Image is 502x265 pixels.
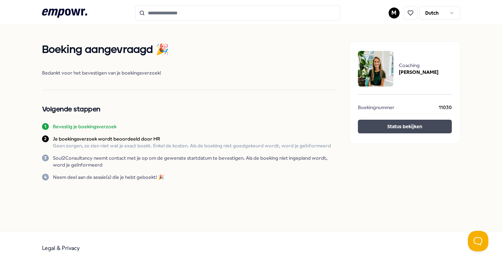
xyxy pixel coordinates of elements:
[468,231,488,251] iframe: Help Scout Beacon - Open
[42,69,336,76] span: Bedankt voor het bevestigen van je boekingsverzoek!
[53,135,331,142] p: Je boekingsverzoek wordt beoordeeld door HR
[53,155,336,168] p: Soul2Consultancy neemt contact met je op om de gewenste startdatum te bevestigen. Als de boeking ...
[358,104,394,113] span: Boekingnummer
[358,120,452,133] button: Status bekijken
[42,155,49,161] div: 3
[42,123,49,130] div: 1
[42,245,80,251] a: Legal & Privacy
[53,142,331,149] p: Geen zorgen, ze zien niet wat je exact boekt. Enkel de kosten. Als de boeking niet goedgekeurd wo...
[135,5,340,21] input: Search for products, categories or subcategories
[42,135,49,142] div: 2
[53,123,116,130] p: Bevestig je boekingsverzoek
[53,174,164,181] p: Neem deel aan de sessie(s) die je hebt geboekt! 🎉
[399,62,438,69] span: Coaching
[358,120,452,135] a: Status bekijken
[389,8,400,18] button: M
[358,51,393,87] img: package image
[42,104,336,115] h2: Volgende stappen
[439,104,452,113] span: 11030
[42,41,336,58] h1: Boeking aangevraagd 🎉
[399,69,438,76] span: [PERSON_NAME]
[42,174,49,181] div: 4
